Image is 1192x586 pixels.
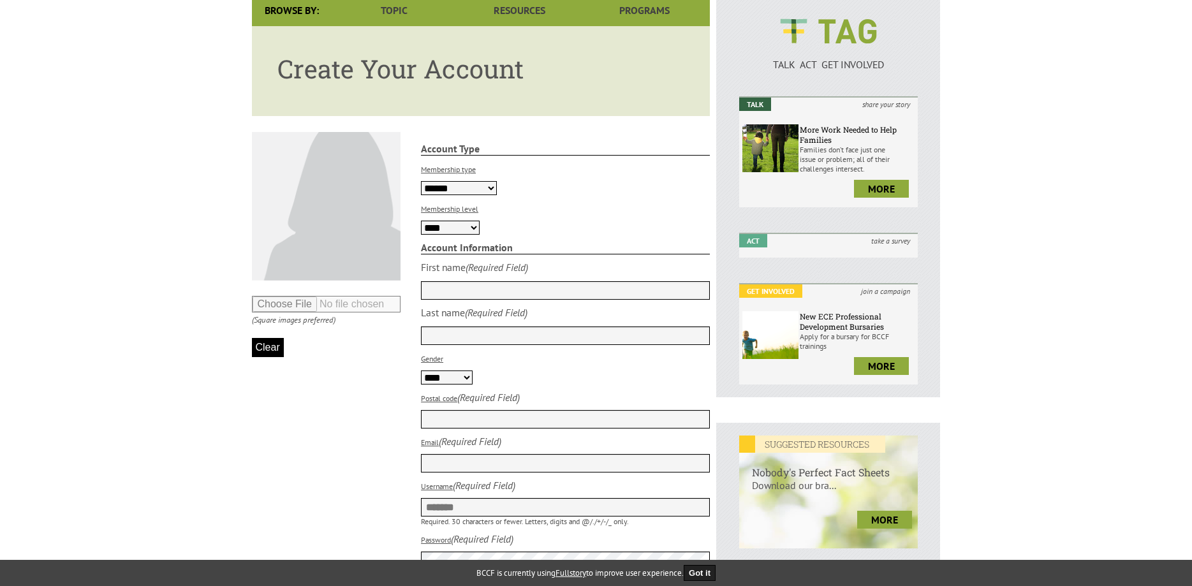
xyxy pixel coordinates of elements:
[853,284,918,298] i: join a campaign
[421,354,443,363] label: Gender
[739,45,918,71] a: TALK ACT GET INVOLVED
[739,58,918,71] p: TALK ACT GET INVOLVED
[854,180,909,198] a: more
[465,306,527,319] i: (Required Field)
[556,568,586,578] a: Fullstory
[466,261,528,274] i: (Required Field)
[800,332,915,351] p: Apply for a bursary for BCCF trainings
[855,98,918,111] i: share your story
[739,234,767,247] em: Act
[421,204,478,214] label: Membership level
[421,481,453,491] label: Username
[439,435,501,448] i: (Required Field)
[739,284,802,298] em: Get Involved
[421,516,710,526] p: Required. 30 characters or fewer. Letters, digits and @/./+/-/_ only.
[739,479,918,504] p: Download our bra...
[771,7,886,55] img: BCCF's TAG Logo
[421,165,476,174] label: Membership type
[800,124,915,145] h6: More Work Needed to Help Families
[684,565,716,581] button: Got it
[421,437,439,447] label: Email
[864,234,918,247] i: take a survey
[800,311,915,332] h6: New ECE Professional Development Bursaries
[252,314,335,325] i: (Square images preferred)
[252,132,401,281] img: Default User Photo
[857,511,912,529] a: more
[453,479,515,492] i: (Required Field)
[421,393,457,403] label: Postal code
[421,142,710,156] strong: Account Type
[421,306,465,319] div: Last name
[421,261,466,274] div: First name
[854,357,909,375] a: more
[739,98,771,111] em: Talk
[457,391,520,404] i: (Required Field)
[277,52,684,85] h1: Create Your Account
[421,241,710,254] strong: Account Information
[421,535,451,545] label: Password
[800,145,915,173] p: Families don’t face just one issue or problem; all of their challenges intersect.
[451,532,513,545] i: (Required Field)
[252,338,284,357] button: Clear
[739,436,885,453] em: SUGGESTED RESOURCES
[739,453,918,479] h6: Nobody's Perfect Fact Sheets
